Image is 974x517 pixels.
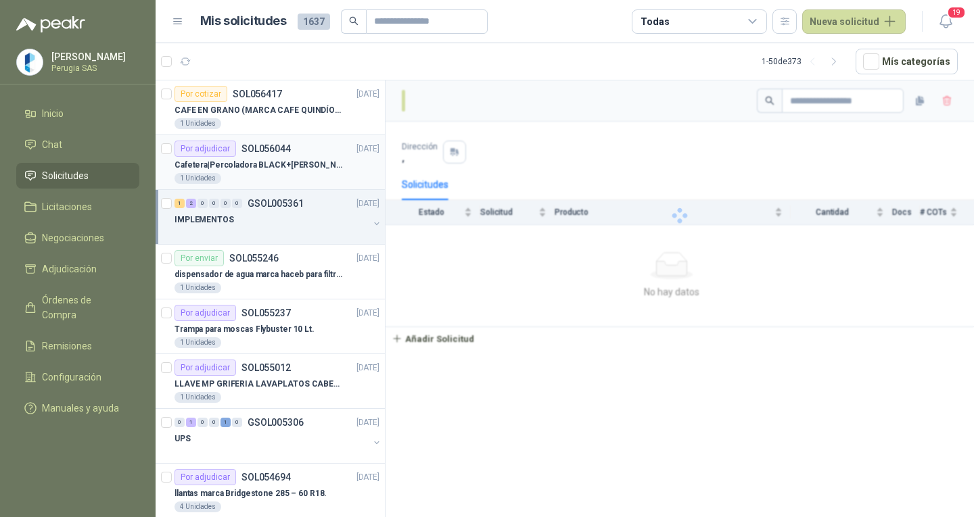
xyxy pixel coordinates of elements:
div: 1 - 50 de 373 [762,51,845,72]
p: SOL054694 [241,472,291,482]
p: [DATE] [356,88,379,101]
img: Logo peakr [16,16,85,32]
p: [DATE] [356,252,379,265]
a: Por cotizarSOL056417[DATE] CAFE EN GRANO (MARCA CAFE QUINDÍO) x 500gr1 Unidades [156,80,385,135]
div: Por adjudicar [175,360,236,376]
div: 1 Unidades [175,337,221,348]
p: SOL055237 [241,308,291,318]
a: Por enviarSOL055246[DATE] dispensador de agua marca haceb para filtros Nikkei1 Unidades [156,245,385,299]
a: Negociaciones [16,225,139,251]
span: Manuales y ayuda [42,401,119,416]
p: Trampa para moscas Flybuster 10 Lt. [175,323,315,336]
a: Órdenes de Compra [16,287,139,328]
div: Por enviar [175,250,224,266]
div: 0 [209,418,219,427]
div: Por adjudicar [175,469,236,485]
a: Por adjudicarSOL056044[DATE] Cafetera|Percoladora BLACK+[PERSON_NAME] 30 Tazas CMU3000 Plateado1 ... [156,135,385,190]
p: dispensador de agua marca haceb para filtros Nikkei [175,268,343,281]
div: 0 [198,418,208,427]
p: Cafetera|Percoladora BLACK+[PERSON_NAME] 30 Tazas CMU3000 Plateado [175,159,343,172]
p: [DATE] [356,416,379,429]
p: [DATE] [356,197,379,210]
p: IMPLEMENTOS [175,214,234,226]
span: Inicio [42,106,64,121]
h1: Mis solicitudes [200,11,287,31]
p: SOL055246 [229,253,279,263]
div: 0 [232,418,242,427]
span: 19 [947,6,966,19]
span: search [349,16,358,26]
span: Licitaciones [42,199,92,214]
p: llantas marca Bridgestone 285 – 60 R18. [175,487,327,500]
p: [DATE] [356,362,379,374]
span: Solicitudes [42,168,89,183]
p: SOL055012 [241,363,291,372]
p: Perugia SAS [51,64,136,72]
div: 0 [221,199,231,208]
a: Solicitudes [16,163,139,189]
a: Configuración [16,364,139,390]
a: Por adjudicarSOL055237[DATE] Trampa para moscas Flybuster 10 Lt.1 Unidades [156,299,385,354]
p: GSOL005306 [248,418,304,427]
span: 1637 [298,14,330,30]
span: Chat [42,137,62,152]
div: 0 [232,199,242,208]
span: Adjudicación [42,262,97,276]
div: 1 [221,418,231,427]
img: Company Logo [17,49,43,75]
a: Manuales y ayuda [16,395,139,421]
div: 1 [186,418,196,427]
div: 1 Unidades [175,173,221,184]
a: Adjudicación [16,256,139,282]
div: 4 Unidades [175,501,221,512]
p: SOL056044 [241,144,291,153]
a: Por adjudicarSOL055012[DATE] LLAVE MP GRIFERIA LAVAPLATOS CABEZA EXTRAIBLE1 Unidades [156,354,385,409]
p: [DATE] [356,307,379,320]
p: [DATE] [356,143,379,155]
div: Por adjudicar [175,141,236,157]
p: LLAVE MP GRIFERIA LAVAPLATOS CABEZA EXTRAIBLE [175,378,343,391]
button: Mís categorías [856,49,958,74]
a: Inicio [16,101,139,126]
a: 0 1 0 0 1 0 GSOL005306[DATE] UPS [175,414,382,458]
a: Chat [16,132,139,157]
div: 0 [209,199,219,208]
div: 1 Unidades [175,118,221,129]
div: Todas [641,14,669,29]
p: [PERSON_NAME] [51,52,136,61]
button: Nueva solicitud [802,9,906,34]
div: Por cotizar [175,86,227,102]
span: Configuración [42,370,101,385]
div: 2 [186,199,196,208]
span: Remisiones [42,339,92,353]
span: Negociaciones [42,230,104,245]
a: Licitaciones [16,194,139,220]
span: Órdenes de Compra [42,293,126,322]
div: 0 [175,418,185,427]
div: 1 [175,199,185,208]
div: Por adjudicar [175,305,236,321]
div: 0 [198,199,208,208]
p: [DATE] [356,471,379,484]
p: SOL056417 [233,89,282,99]
div: 1 Unidades [175,392,221,403]
a: 1 2 0 0 0 0 GSOL005361[DATE] IMPLEMENTOS [175,195,382,239]
a: Remisiones [16,333,139,359]
button: 19 [933,9,958,34]
p: UPS [175,433,191,445]
p: GSOL005361 [248,199,304,208]
p: CAFE EN GRANO (MARCA CAFE QUINDÍO) x 500gr [175,104,343,117]
div: 1 Unidades [175,282,221,293]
